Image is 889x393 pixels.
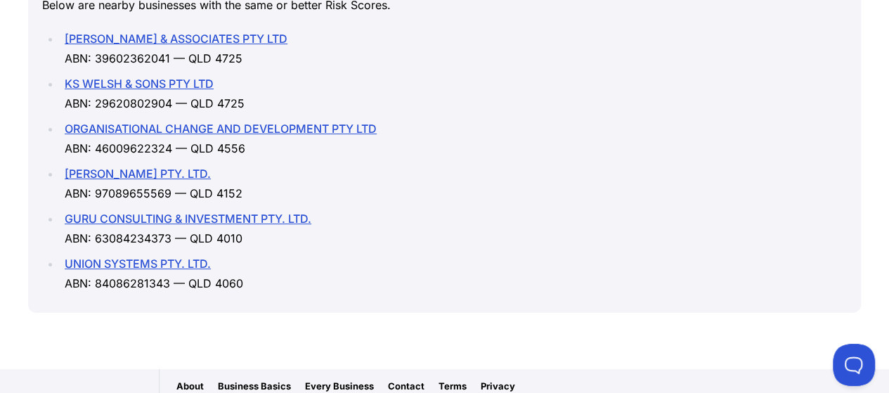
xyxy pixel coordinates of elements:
[65,257,211,271] a: UNION SYSTEMS PTY. LTD.
[65,212,311,226] a: GURU CONSULTING & INVESTMENT PTY. LTD.
[60,164,847,203] li: ABN: 97089655569 — QLD 4152
[60,209,847,248] li: ABN: 63084234373 — QLD 4010
[65,77,214,91] a: KS WELSH & SONS PTY LTD
[65,167,211,181] a: [PERSON_NAME] PTY. LTD.
[60,29,847,68] li: ABN: 39602362041 — QLD 4725
[833,344,875,386] iframe: Toggle Customer Support
[481,379,515,393] a: Privacy
[176,379,204,393] a: About
[60,74,847,113] li: ABN: 29620802904 — QLD 4725
[65,122,377,136] a: ORGANISATIONAL CHANGE AND DEVELOPMENT PTY LTD
[60,119,847,158] li: ABN: 46009622324 — QLD 4556
[305,379,374,393] a: Every Business
[218,379,291,393] a: Business Basics
[439,379,467,393] a: Terms
[60,254,847,293] li: ABN: 84086281343 — QLD 4060
[65,32,287,46] a: [PERSON_NAME] & ASSOCIATES PTY LTD
[388,379,424,393] a: Contact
